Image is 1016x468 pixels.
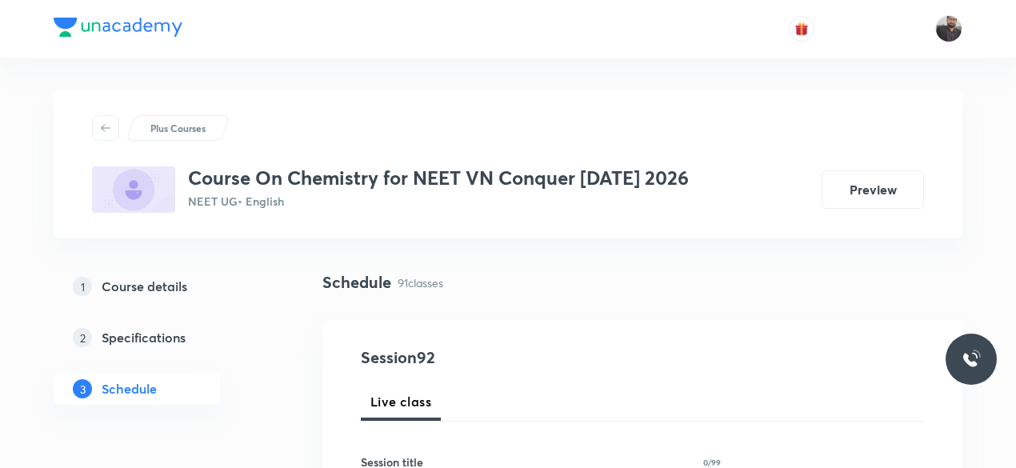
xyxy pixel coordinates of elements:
[102,379,157,398] h5: Schedule
[150,121,206,135] p: Plus Courses
[188,166,689,190] h3: Course On Chemistry for NEET VN Conquer [DATE] 2026
[54,18,182,37] img: Company Logo
[54,322,271,354] a: 2Specifications
[73,328,92,347] p: 2
[102,277,187,296] h5: Course details
[54,270,271,302] a: 1Course details
[703,458,721,466] p: 0/99
[794,22,809,36] img: avatar
[102,328,186,347] h5: Specifications
[962,350,981,369] img: ttu
[361,346,653,370] h4: Session 92
[935,15,962,42] img: Vishal Choudhary
[188,193,689,210] p: NEET UG • English
[73,277,92,296] p: 1
[398,274,443,291] p: 91 classes
[54,18,182,41] a: Company Logo
[822,170,924,209] button: Preview
[73,379,92,398] p: 3
[370,392,431,411] span: Live class
[92,166,175,213] img: E9A65534-8907-4CC4-871A-05D8EBFD1618_plus.png
[789,16,814,42] button: avatar
[322,270,391,294] h4: Schedule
